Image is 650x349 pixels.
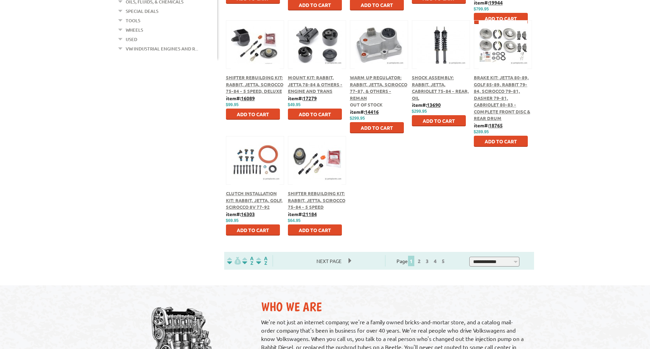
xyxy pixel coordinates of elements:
a: 4 [432,258,438,264]
span: $299.95 [412,109,427,114]
b: item#: [288,211,317,217]
a: Mount Kit: Rabbit, Jetta 78-84 & Others - Engine and Trans [288,74,343,94]
span: Add to Cart [299,227,331,233]
u: 21184 [303,211,317,217]
a: Used [126,35,137,44]
a: Shock Assembly: Rabbit, Jetta, Cabriolet 75-84 - Rear, Oil [412,74,469,101]
b: item#: [474,122,503,128]
a: Shifter Rebuilding Kit: Rabbit, Jetta, Scirocco 75-84 - 5 Speed, Deluxe [226,74,283,94]
span: Add to Cart [485,138,517,144]
a: 5 [440,258,446,264]
span: $799.95 [474,7,489,11]
button: Add to Cart [288,109,342,120]
span: $289.95 [474,129,489,134]
button: Add to Cart [474,13,528,24]
a: 3 [424,258,430,264]
span: Add to Cart [361,125,393,131]
u: 17279 [303,95,317,101]
u: 13690 [427,102,441,108]
span: Next Page [310,256,349,266]
button: Add to Cart [474,136,528,147]
img: Sort by Sales Rank [255,257,269,265]
button: Add to Cart [226,109,280,120]
span: Add to Cart [299,2,331,8]
b: item#: [288,95,317,101]
img: Sort by Headline [241,257,255,265]
h2: Who We Are [261,299,527,314]
a: Brake Kit: Jetta 80-89, Golf 85-89, Rabbit 79-84, Scirocco 79-81, Dasher 79-81, Cabriolet 80-83 -... [474,74,530,121]
button: Add to Cart [412,115,466,126]
span: $299.95 [350,116,365,121]
span: Out of stock [350,102,383,108]
img: filterpricelow.svg [227,257,241,265]
a: Wheels [126,25,143,34]
span: $69.95 [226,218,239,223]
b: item#: [226,211,255,217]
b: item#: [350,109,379,115]
span: Add to Cart [485,15,517,22]
span: $99.95 [226,102,239,107]
a: Special Deals [126,7,158,16]
a: 2 [416,258,422,264]
a: Shifter Rebuilding Kit: Rabbit, Jetta, Scirocco 75-84 - 5 Speed [288,190,345,210]
span: Add to Cart [299,111,331,117]
a: VW Industrial Engines and R... [126,44,198,53]
button: Add to Cart [288,224,342,236]
a: Tools [126,16,140,25]
div: Page [385,255,458,267]
u: 18765 [489,122,503,128]
span: Add to Cart [361,2,393,8]
a: Warm Up Regulator: Rabbit, Jetta, Scirocco 77-87, & Others - Reman [350,74,407,101]
span: $49.95 [288,102,301,107]
span: Add to Cart [237,111,269,117]
b: item#: [226,95,255,101]
a: Clutch Installation Kit: Rabbit, Jetta, Golf, Scirocco 8V 77-92 [226,190,283,210]
span: $64.95 [288,218,301,223]
b: item#: [412,102,441,108]
span: 1 [408,256,414,266]
button: Add to Cart [350,122,404,133]
u: 16089 [241,95,255,101]
a: Next Page [310,258,349,264]
span: Add to Cart [237,227,269,233]
u: 14416 [365,109,379,115]
span: Add to Cart [423,118,455,124]
button: Add to Cart [226,224,280,236]
u: 16303 [241,211,255,217]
